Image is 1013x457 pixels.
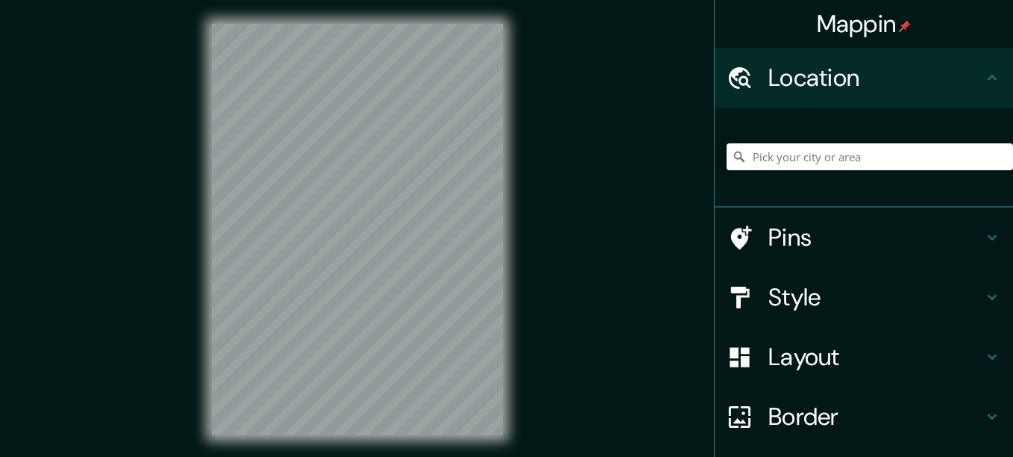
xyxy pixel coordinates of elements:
canvas: Map [212,24,503,435]
div: Pins [715,208,1013,267]
div: Layout [715,327,1013,387]
h4: Mappin [817,9,912,39]
input: Pick your city or area [727,143,1013,170]
iframe: Help widget launcher [880,399,997,441]
div: Border [715,387,1013,447]
div: Location [715,48,1013,108]
img: pin-icon.png [899,20,911,32]
div: Style [715,267,1013,327]
h4: Pins [768,223,983,252]
h4: Style [768,282,983,312]
h4: Location [768,63,983,93]
h4: Border [768,402,983,432]
h4: Layout [768,342,983,372]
